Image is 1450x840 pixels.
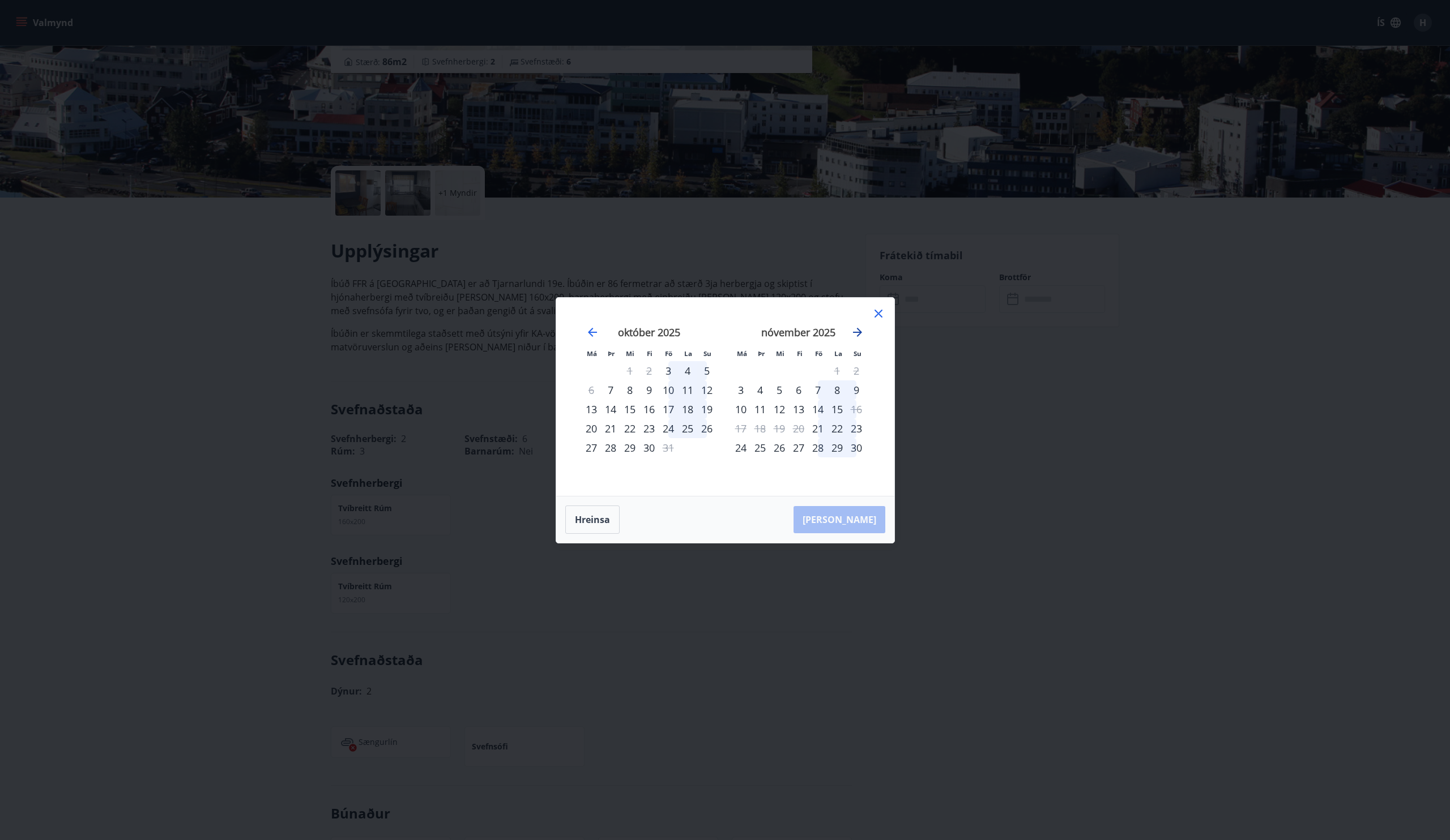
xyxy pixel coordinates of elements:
div: 8 [620,380,639,400]
small: Su [703,349,711,358]
div: 22 [620,419,639,438]
div: 30 [639,438,659,457]
div: 5 [697,361,717,380]
td: miðvikudagur, 8. október 2025 [620,380,639,400]
div: 16 [639,400,659,419]
div: 11 [678,380,697,400]
td: Not available. miðvikudagur, 19. nóvember 2025 [770,419,789,438]
td: mánudagur, 3. nóvember 2025 [731,380,750,400]
div: 28 [601,438,620,457]
div: 26 [697,419,717,438]
small: Fi [647,349,652,358]
div: 8 [828,380,847,400]
div: 14 [601,400,620,419]
td: laugardagur, 18. október 2025 [678,400,697,419]
div: Aðeins innritun í boði [659,361,678,380]
td: Not available. þriðjudagur, 18. nóvember 2025 [750,419,770,438]
div: 18 [678,400,697,419]
div: 28 [808,438,828,457]
td: mánudagur, 27. október 2025 [582,438,601,457]
small: La [684,349,692,358]
div: 4 [678,361,697,380]
div: 24 [731,438,750,457]
div: 25 [678,419,697,438]
td: miðvikudagur, 29. október 2025 [620,438,639,457]
td: sunnudagur, 23. nóvember 2025 [847,419,866,438]
div: 7 [808,380,828,400]
div: 9 [639,380,659,400]
div: 11 [750,400,770,419]
div: 26 [770,438,789,457]
small: La [834,349,842,358]
td: þriðjudagur, 14. október 2025 [601,400,620,419]
div: 12 [770,400,789,419]
div: 10 [659,380,678,400]
strong: nóvember 2025 [761,325,835,339]
div: Aðeins útritun í boði [582,380,601,400]
td: miðvikudagur, 5. nóvember 2025 [770,380,789,400]
div: 12 [697,380,717,400]
td: sunnudagur, 30. nóvember 2025 [847,438,866,457]
div: 24 [659,419,678,438]
td: þriðjudagur, 25. nóvember 2025 [750,438,770,457]
div: 19 [697,400,717,419]
td: miðvikudagur, 15. október 2025 [620,400,639,419]
div: 27 [582,438,601,457]
div: 23 [639,419,659,438]
div: Aðeins útritun í boði [659,438,678,457]
small: Má [587,349,597,358]
td: fimmtudagur, 30. október 2025 [639,438,659,457]
td: Not available. fimmtudagur, 20. nóvember 2025 [789,419,808,438]
small: Su [854,349,862,358]
td: föstudagur, 28. nóvember 2025 [808,438,828,457]
button: Hreinsa [565,505,620,534]
div: 17 [659,400,678,419]
td: Not available. fimmtudagur, 2. október 2025 [639,361,659,380]
div: 15 [620,400,639,419]
div: 30 [847,438,866,457]
small: Þr [758,349,765,358]
div: Move backward to switch to the previous month. [586,325,599,339]
div: Aðeins útritun í boði [847,400,866,419]
td: Not available. mánudagur, 6. október 2025 [582,380,601,400]
div: 5 [770,380,789,400]
td: fimmtudagur, 13. nóvember 2025 [789,400,808,419]
td: miðvikudagur, 22. október 2025 [620,419,639,438]
div: 29 [828,438,847,457]
td: mánudagur, 10. nóvember 2025 [731,400,750,419]
td: mánudagur, 24. nóvember 2025 [731,438,750,457]
td: sunnudagur, 26. október 2025 [697,419,717,438]
td: föstudagur, 24. október 2025 [659,419,678,438]
div: 25 [750,438,770,457]
div: Calendar [570,311,881,482]
td: laugardagur, 15. nóvember 2025 [828,400,847,419]
td: föstudagur, 7. nóvember 2025 [808,380,828,400]
div: 29 [620,438,639,457]
td: mánudagur, 13. október 2025 [582,400,601,419]
div: 6 [789,380,808,400]
div: 23 [847,419,866,438]
td: miðvikudagur, 12. nóvember 2025 [770,400,789,419]
td: laugardagur, 8. nóvember 2025 [828,380,847,400]
small: Mi [626,349,634,358]
td: laugardagur, 4. október 2025 [678,361,697,380]
div: 27 [789,438,808,457]
td: þriðjudagur, 4. nóvember 2025 [750,380,770,400]
td: fimmtudagur, 6. nóvember 2025 [789,380,808,400]
td: Not available. miðvikudagur, 1. október 2025 [620,361,639,380]
div: Aðeins innritun í boði [601,380,620,400]
div: 4 [750,380,770,400]
td: sunnudagur, 12. október 2025 [697,380,717,400]
td: föstudagur, 3. október 2025 [659,361,678,380]
td: föstudagur, 14. nóvember 2025 [808,400,828,419]
td: föstudagur, 21. nóvember 2025 [808,419,828,438]
small: Má [737,349,747,358]
td: laugardagur, 11. október 2025 [678,380,697,400]
td: fimmtudagur, 23. október 2025 [639,419,659,438]
div: 13 [582,400,601,419]
td: Not available. mánudagur, 17. nóvember 2025 [731,419,750,438]
td: sunnudagur, 19. október 2025 [697,400,717,419]
div: Aðeins innritun í boði [731,380,750,400]
small: Fö [815,349,822,358]
div: 21 [601,419,620,438]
